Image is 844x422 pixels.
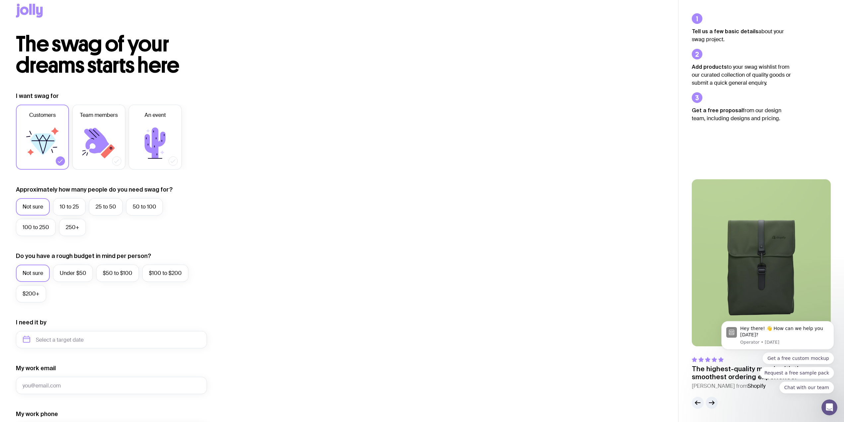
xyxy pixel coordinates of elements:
[692,63,791,87] p: to your swag wishlist from our curated collection of quality goods or submit a quick general enqu...
[692,107,743,113] strong: Get a free proposal
[89,198,123,215] label: 25 to 50
[16,265,50,282] label: Not sure
[16,252,151,260] label: Do you have a rough budget in mind per person?
[59,219,86,236] label: 250+
[16,219,56,236] label: 100 to 250
[96,265,139,282] label: $50 to $100
[16,186,173,194] label: Approximately how many people do you need swag for?
[80,111,118,119] span: Team members
[692,28,758,34] strong: Tell us a few basic details
[821,399,837,415] iframe: Intercom live chat
[142,265,188,282] label: $100 to $200
[692,106,791,123] p: from our design team, including designs and pricing.
[16,377,207,394] input: you@email.com
[16,92,59,100] label: I want swag for
[16,331,207,348] input: Select a target date
[692,365,831,381] p: The highest-quality merch with the smoothest ordering experience.
[692,64,727,70] strong: Add products
[16,318,46,326] label: I need it by
[16,410,58,418] label: My work phone
[16,285,46,302] label: $200+
[53,198,86,215] label: 10 to 25
[16,31,179,78] span: The swag of your dreams starts here
[126,198,163,215] label: 50 to 100
[16,198,50,215] label: Not sure
[29,111,56,119] span: Customers
[692,27,791,43] p: about your swag project.
[16,364,56,372] label: My work email
[711,313,844,419] iframe: Intercom notifications message
[53,265,93,282] label: Under $50
[145,111,166,119] span: An event
[692,382,831,390] cite: [PERSON_NAME] from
